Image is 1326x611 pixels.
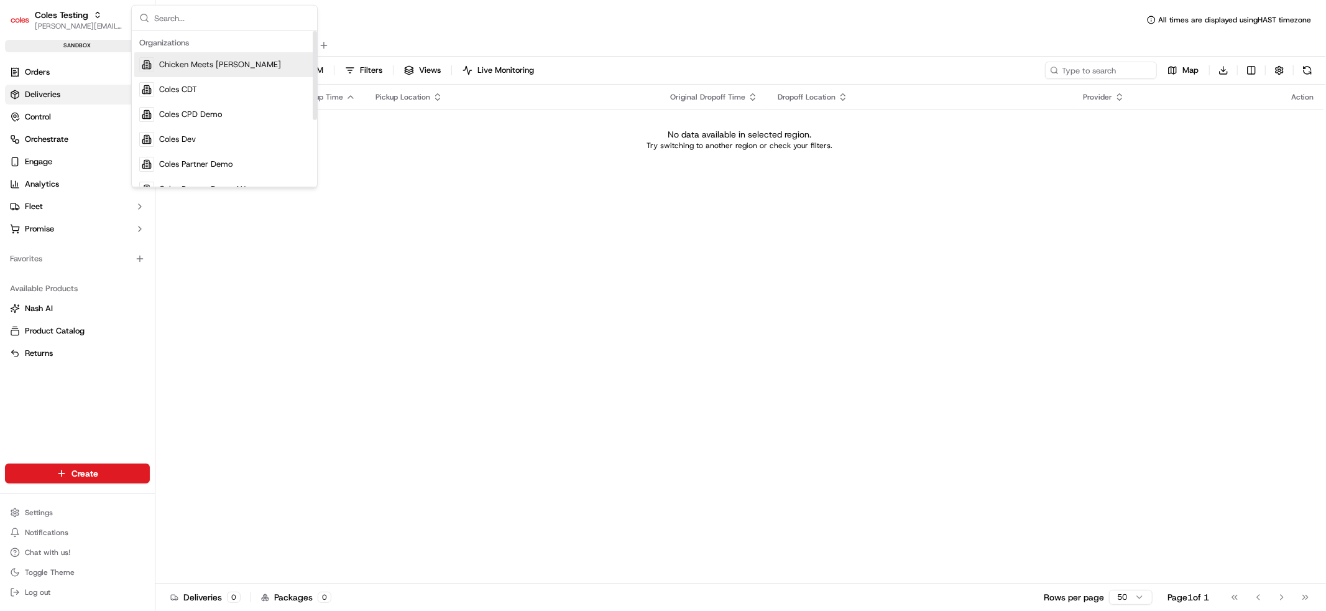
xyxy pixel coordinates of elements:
button: Coles Testing [35,9,88,21]
span: Promise [25,223,54,235]
button: Fleet [5,197,150,217]
button: Promise [5,219,150,239]
img: Nash [12,12,37,37]
input: Type to search [1045,62,1157,79]
span: Nash AI [25,303,53,314]
button: Live Monitoring [457,62,540,79]
button: Product Catalog [5,321,150,341]
div: Past conversations [12,162,83,172]
span: Chat with us! [25,548,70,557]
span: Log out [25,587,50,597]
button: Settings [5,504,150,521]
span: Engage [25,156,52,167]
button: Map [1162,62,1204,79]
span: Dropoff Location [778,92,836,102]
button: Notifications [5,524,150,541]
span: Coles Partner Demo [159,159,233,170]
span: Returns [25,348,53,359]
a: Product Catalog [10,325,145,337]
button: Nash AI [5,299,150,319]
span: Provider [1083,92,1112,102]
a: Returns [10,348,145,359]
div: 0 [318,592,331,603]
button: Refresh [1299,62,1316,79]
span: Deliveries [25,89,60,100]
div: Action [1291,92,1314,102]
input: Search... [154,6,310,30]
span: • [103,193,108,203]
button: Views [398,62,446,79]
span: Live Monitoring [477,65,534,76]
span: Map [1182,65,1199,76]
p: Rows per page [1044,591,1104,604]
span: All times are displayed using HAST timezone [1158,15,1311,25]
a: 📗Knowledge Base [7,240,100,262]
button: Filters [339,62,388,79]
img: 1736555255976-a54dd68f-1ca7-489b-9aae-adbdc363a1c4 [12,119,35,141]
p: Welcome 👋 [12,50,226,70]
span: [DATE] [110,193,136,203]
span: Coles Dev [159,134,196,145]
span: [PERSON_NAME] [39,193,101,203]
div: 💻 [105,246,115,256]
input: Got a question? Start typing here... [32,80,224,93]
span: Toggle Theme [25,567,75,577]
a: 💻API Documentation [100,240,205,262]
button: Orchestrate [5,129,150,149]
span: Coles Partner Demo AU [159,184,246,195]
button: Start new chat [211,123,226,138]
div: 0 [227,592,241,603]
span: Coles CDT [159,84,197,95]
a: Analytics [5,174,150,194]
p: No data available in selected region. [668,128,811,141]
span: Create [71,467,98,480]
button: Create [5,464,150,483]
button: Control [5,107,150,127]
a: Powered byPylon [88,274,150,284]
span: Knowledge Base [25,245,95,257]
span: Filters [360,65,382,76]
span: Coles CPD Demo [159,109,222,120]
div: Suggestions [132,31,317,187]
button: Chat with us! [5,544,150,561]
button: See all [193,159,226,174]
button: Engage [5,152,150,172]
button: Log out [5,584,150,601]
a: Nash AI [10,303,145,314]
div: sandbox [5,40,150,52]
div: Page 1 of 1 [1167,591,1209,604]
span: Control [25,111,51,123]
span: Fleet [25,201,43,212]
span: Product Catalog [25,325,85,337]
span: API Documentation [117,245,200,257]
div: Available Products [5,279,150,299]
div: Organizations [134,34,315,52]
span: Notifications [25,528,68,538]
a: Deliveries [5,85,150,105]
img: Coles Testing [10,10,30,30]
div: Favorites [5,249,150,269]
span: Pickup Location [375,92,430,102]
span: Views [419,65,441,76]
span: Analytics [25,179,59,190]
span: Original Dropoff Time [670,92,745,102]
button: Returns [5,343,150,363]
span: Chicken Meets [PERSON_NAME] [159,59,281,70]
button: Coles TestingColes Testing[PERSON_NAME][EMAIL_ADDRESS][DOMAIN_NAME] [5,5,129,35]
img: Joseph V. [12,181,32,201]
div: 📗 [12,246,22,256]
button: [PERSON_NAME][EMAIL_ADDRESS][DOMAIN_NAME] [35,21,124,31]
a: Orders [5,62,150,82]
span: Orchestrate [25,134,68,145]
span: Settings [25,508,53,518]
div: Packages [261,591,331,604]
p: Try switching to another region or check your filters. [647,141,832,151]
img: 1736555255976-a54dd68f-1ca7-489b-9aae-adbdc363a1c4 [25,194,35,203]
span: Pylon [124,275,150,284]
button: Toggle Theme [5,564,150,581]
div: Start new chat [56,119,204,131]
img: 1756434665150-4e636765-6d04-44f2-b13a-1d7bbed723a0 [26,119,48,141]
div: We're available if you need us! [56,131,171,141]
